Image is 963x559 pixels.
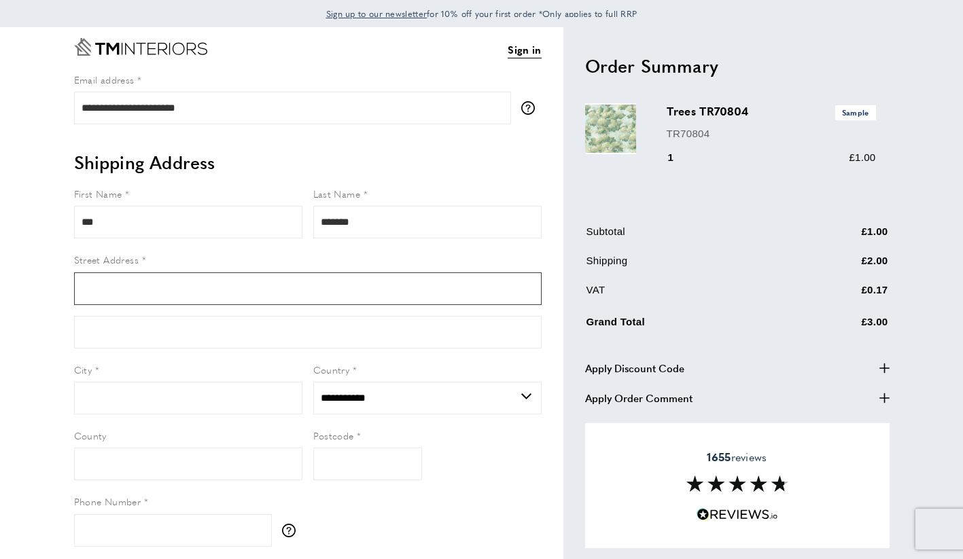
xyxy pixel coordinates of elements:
[74,38,207,56] a: Go to Home page
[686,475,788,492] img: Reviews section
[326,7,637,20] span: for 10% off your first order *Only applies to full RRP
[74,494,141,508] span: Phone Number
[667,149,693,166] div: 1
[313,187,361,200] span: Last Name
[326,7,427,20] a: Sign up to our newsletter
[585,103,636,154] img: Trees TR70804
[835,105,876,120] span: Sample
[74,429,107,442] span: County
[74,73,135,86] span: Email address
[707,449,731,465] strong: 1655
[74,150,542,175] h2: Shipping Address
[74,253,139,266] span: Street Address
[508,41,541,58] a: Sign in
[697,508,778,521] img: Reviews.io 5 stars
[794,253,888,279] td: £2.00
[707,450,767,464] span: reviews
[794,282,888,308] td: £0.17
[586,223,793,250] td: Subtotal
[667,126,876,142] p: TR70804
[585,360,684,376] span: Apply Discount Code
[794,311,888,340] td: £3.00
[313,363,350,376] span: Country
[667,103,876,120] h3: Trees TR70804
[849,151,875,163] span: £1.00
[586,282,793,308] td: VAT
[313,429,354,442] span: Postcode
[585,390,693,406] span: Apply Order Comment
[521,101,542,115] button: More information
[585,54,890,78] h2: Order Summary
[74,363,92,376] span: City
[282,524,302,537] button: More information
[74,187,122,200] span: First Name
[586,253,793,279] td: Shipping
[586,311,793,340] td: Grand Total
[794,223,888,250] td: £1.00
